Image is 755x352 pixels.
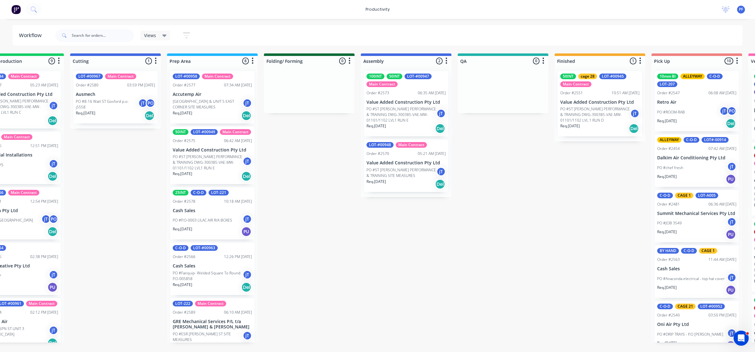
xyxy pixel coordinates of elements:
div: jT [630,109,640,118]
p: PO #ST [PERSON_NAME] PERFORMANCE & TRAINING DWG-300385-VAE-MW-01101/1102 LVL1 RUN E [366,106,436,123]
div: jT [727,328,736,338]
div: jT [436,167,446,176]
div: jT [49,326,58,335]
div: PO [49,214,58,224]
p: Value Added Construction Pty Ltd [366,160,446,166]
div: LOT-207 [657,81,677,87]
div: jT [243,157,252,166]
div: C-O-D [657,193,673,198]
p: Req. [DATE] [560,123,580,129]
p: Accutemp Air [173,92,252,97]
div: 06:36 AM [DATE] [708,201,736,207]
div: CAGE 1 [675,193,693,198]
div: LOT-#00947 [405,74,432,79]
div: PU [241,227,251,237]
div: BY HANDC-O-DCAGE 1Order #256311:44 AM [DATE]Cash SalesPO #Anaconda electrical - top hat coverjTRe... [655,245,739,298]
div: 10mm BI [657,74,678,79]
div: jT [49,270,58,279]
div: Del [144,111,154,121]
div: 10mm BIALLEYWAYC-O-DLOT-207Order #254706:08 AM [DATE]Retro AirPO #ROOM-RABjTPOReq.[DATE]Del [655,71,739,131]
div: PU [726,285,736,295]
div: LOT-A005 [696,193,718,198]
div: LOT-#00967Main ContractOrder #258003:59 PM [DATE]AusmechPO #8-16 Watt ST Gosford p.o- j5558jTPORe... [73,71,158,124]
p: Cash Sales [173,263,252,269]
div: LOT#-00914 [702,137,729,143]
p: [GEOGRAPHIC_DATA] & UNIT 5 EAST CORNER SITE MEASURES [173,99,243,110]
div: jT [436,109,446,118]
div: Del [48,116,58,126]
p: Value Added Construction Pty Ltd [560,100,640,105]
div: jT [49,101,58,110]
div: PU [726,229,736,239]
p: Ausmech [76,92,155,97]
p: Retro Air [657,100,736,105]
p: PO #chef fresh [657,165,683,171]
div: Order #2580 [76,82,98,88]
div: Main Contract [396,142,427,148]
div: PU [726,341,736,351]
div: productivity [362,5,393,14]
div: C-O-DCAGE 1LOT-A005Order #248106:36 AM [DATE]Summit Mechanical Services Pty LtdPO #JOB 3549jTReq.... [655,190,739,243]
div: Main Contract [1,134,32,140]
div: 10:51 AM [DATE] [612,90,640,96]
div: Order #2547 [657,90,680,96]
p: Dalkim Air Conditioning Pty Ltd [657,155,736,161]
p: Summit Mechanical Services Pty Ltd [657,211,736,216]
div: 50INT [173,129,188,135]
p: Req. [DATE] [366,123,386,129]
p: Req. [DATE] [173,226,192,232]
p: Req. [DATE] [657,340,677,346]
div: C-O-D [173,245,188,251]
div: Del [629,124,639,134]
div: Order #2563 [657,257,680,262]
div: Main Contract [220,129,251,135]
p: PO #ST [PERSON_NAME] PERFORMANCE & TRAINING DWG-300385-VAE-MW-01101/1102 LVL1 RUN E [173,154,243,171]
div: Del [435,124,445,134]
p: Cash Sales [657,266,736,272]
div: 10:18 AM [DATE] [224,199,252,204]
div: Order #2589 [173,310,195,315]
div: Main Contract [560,81,591,87]
input: Search for orders... [72,29,134,42]
div: LOT-#00948Main ContractOrder #257005:21 AM [DATE]Value Added Construction Pty LtdPO #ST [PERSON_N... [364,140,448,192]
div: PU [726,174,736,184]
div: PU [48,282,58,292]
div: Main Contract [8,190,39,195]
p: Cash Sales [173,208,252,213]
iframe: Intercom live chat [734,331,749,346]
div: Workflow [19,32,45,39]
div: jT [243,331,252,340]
div: jT [243,98,252,108]
div: Order #2540 [657,312,680,318]
div: Order #2566 [173,254,195,260]
p: PO #Fanquip- Welded Square To Round P.O-005858 [173,270,243,282]
div: 02:12 PM [DATE] [30,310,58,315]
div: Order #2570 [366,151,389,157]
p: Req. [DATE] [173,282,192,288]
div: Del [726,118,736,129]
div: jT [727,273,736,282]
div: 03:50 PM [DATE] [708,312,736,318]
p: PO #8-16 Watt ST Gosford p.o- j5558 [76,99,138,110]
div: jT [719,106,729,116]
div: 12:51 PM [DATE] [30,143,58,149]
div: LOT-221 [209,190,229,195]
div: 05:21 AM [DATE] [418,151,446,157]
div: 100INT [366,74,384,79]
div: Del [435,179,445,189]
div: jT [727,162,736,171]
div: 05:23 AM [DATE] [30,82,58,88]
div: CAGE 21 [675,304,696,309]
div: Order #2481 [657,201,680,207]
p: Oni Air Pty Ltd [657,322,736,327]
div: Order #2454 [657,146,680,151]
div: 25INTC-O-DLOT-221Order #257810:18 AM [DATE]Cash SalesPO #P.O-0003 LILAC AIR R/A BOXESjTReq.[DATE]PU [170,187,254,240]
div: LOT-#00963 [191,245,218,251]
div: LOT-#00958Main ContractOrder #257707:34 AM [DATE]Accutemp Air[GEOGRAPHIC_DATA] & UNIT 5 EAST CORN... [170,71,254,124]
div: jT [243,214,252,224]
p: Req. [DATE] [657,229,677,235]
div: Main Contract [26,301,57,306]
div: cage 28 [578,74,597,79]
div: jT [243,270,252,279]
span: PF [739,7,743,12]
